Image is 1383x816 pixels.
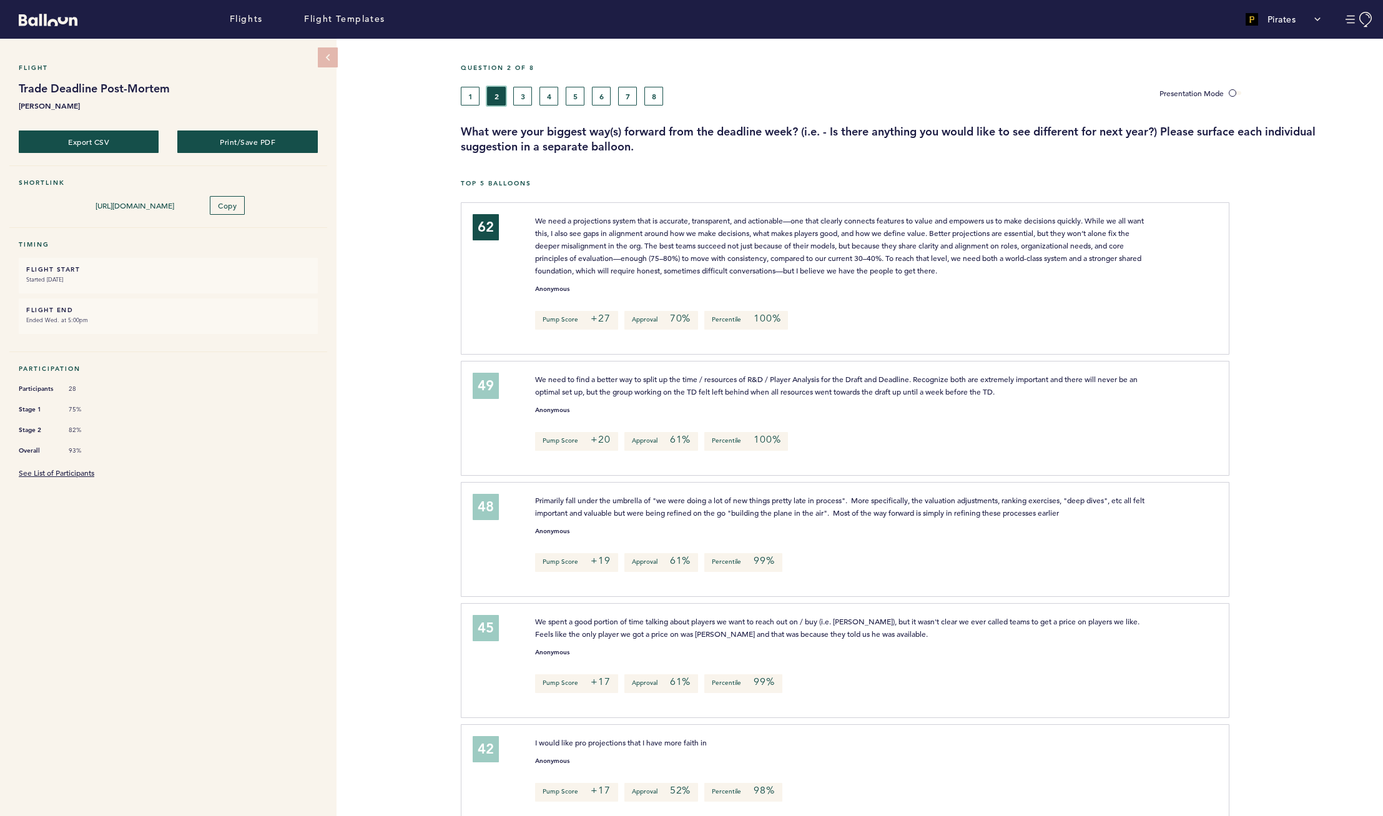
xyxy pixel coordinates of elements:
em: +27 [591,312,610,325]
p: Pump Score [535,674,618,693]
span: 82% [69,426,106,435]
p: Approval [624,311,698,330]
span: 93% [69,446,106,455]
em: 100% [754,312,780,325]
h6: FLIGHT START [26,265,310,273]
small: Started [DATE] [26,273,310,286]
button: 1 [461,87,480,106]
span: I would like pro projections that I have more faith in [535,737,707,747]
button: Print/Save PDF [177,130,317,153]
h5: Top 5 Balloons [461,179,1374,187]
div: 62 [473,214,499,240]
h3: What were your biggest way(s) forward from the deadline week? (i.e. - Is there anything you would... [461,124,1374,154]
em: +20 [591,433,610,446]
button: 3 [513,87,532,106]
button: Manage Account [1346,12,1374,27]
span: 75% [69,405,106,414]
p: Percentile [704,674,782,693]
div: 49 [473,373,499,399]
em: +19 [591,554,610,567]
a: Flights [230,12,263,26]
em: 52% [670,784,691,797]
button: 4 [539,87,558,106]
em: 99% [754,554,774,567]
button: Export CSV [19,130,159,153]
h5: Participation [19,365,318,373]
h5: Timing [19,240,318,248]
small: Anonymous [535,286,569,292]
div: 45 [473,615,499,641]
em: 61% [670,554,691,567]
a: Flight Templates [304,12,385,26]
a: See List of Participants [19,468,94,478]
div: 48 [473,494,499,520]
small: Ended Wed. at 5:00pm [26,314,310,327]
a: Balloon [9,12,77,26]
em: 61% [670,676,691,688]
p: Approval [624,783,698,802]
p: Percentile [704,553,782,572]
em: +17 [591,676,610,688]
span: We spent a good portion of time talking about players we want to reach out on / buy (i.e. [PERSON... [535,616,1141,639]
button: 5 [566,87,584,106]
div: 42 [473,736,499,762]
h5: Question 2 of 8 [461,64,1374,72]
p: Approval [624,432,698,451]
span: 28 [69,385,106,393]
button: 7 [618,87,637,106]
p: Pump Score [535,432,618,451]
h5: Flight [19,64,318,72]
button: 8 [644,87,663,106]
small: Anonymous [535,649,569,656]
em: +17 [591,784,610,797]
em: 70% [670,312,691,325]
p: Pump Score [535,311,618,330]
em: 99% [754,676,774,688]
small: Anonymous [535,528,569,534]
span: Stage 1 [19,403,56,416]
span: Presentation Mode [1159,88,1224,98]
button: Copy [210,196,245,215]
b: [PERSON_NAME] [19,99,318,112]
span: Primarily fall under the umbrella of "we were doing a lot of new things pretty late in process". ... [535,495,1146,518]
h5: Shortlink [19,179,318,187]
span: We need a projections system that is accurate, transparent, and actionable—one that clearly conne... [535,215,1146,275]
svg: Balloon [19,14,77,26]
span: Copy [218,200,237,210]
small: Anonymous [535,758,569,764]
p: Approval [624,674,698,693]
span: Stage 2 [19,424,56,436]
p: Percentile [704,432,788,451]
button: 2 [487,87,506,106]
p: Approval [624,553,698,572]
span: Participants [19,383,56,395]
span: Overall [19,445,56,457]
button: Pirates [1239,7,1327,32]
small: Anonymous [535,407,569,413]
h6: FLIGHT END [26,306,310,314]
p: Pirates [1267,13,1296,26]
p: Percentile [704,311,788,330]
span: We need to find a better way to split up the time / resources of R&D / Player Analysis for the Dr... [535,374,1139,396]
p: Pump Score [535,553,618,572]
h1: Trade Deadline Post-Mortem [19,81,318,96]
p: Pump Score [535,783,618,802]
button: 6 [592,87,611,106]
em: 61% [670,433,691,446]
p: Percentile [704,783,782,802]
em: 98% [754,784,774,797]
em: 100% [754,433,780,446]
